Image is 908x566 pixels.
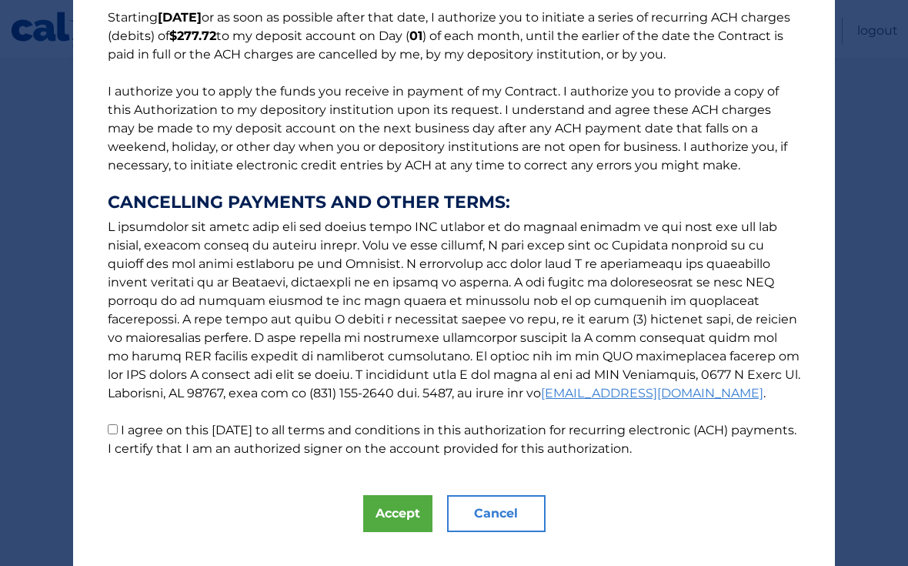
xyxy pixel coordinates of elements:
[541,386,763,400] a: [EMAIL_ADDRESS][DOMAIN_NAME]
[169,28,216,43] b: $277.72
[108,423,796,456] label: I agree on this [DATE] to all terms and conditions in this authorization for recurring electronic...
[363,495,432,532] button: Accept
[108,193,800,212] strong: CANCELLING PAYMENTS AND OTHER TERMS:
[409,28,422,43] b: 01
[447,495,546,532] button: Cancel
[158,10,202,25] b: [DATE]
